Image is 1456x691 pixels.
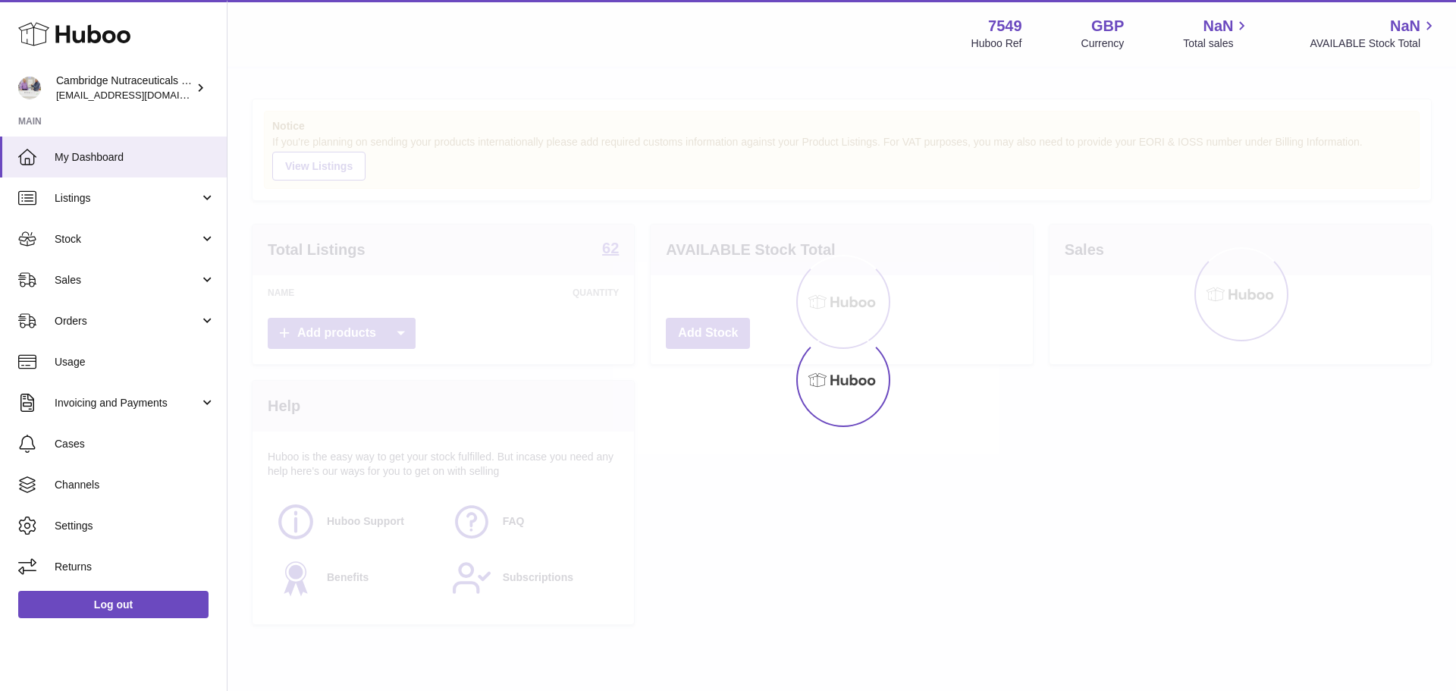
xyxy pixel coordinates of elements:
span: Returns [55,560,215,574]
div: Currency [1081,36,1125,51]
span: Listings [55,191,199,206]
span: NaN [1203,16,1233,36]
span: [EMAIL_ADDRESS][DOMAIN_NAME] [56,89,223,101]
strong: GBP [1091,16,1124,36]
span: AVAILABLE Stock Total [1310,36,1438,51]
strong: 7549 [988,16,1022,36]
img: internalAdmin-7549@internal.huboo.com [18,77,41,99]
span: Channels [55,478,215,492]
div: Huboo Ref [971,36,1022,51]
span: Cases [55,437,215,451]
span: Settings [55,519,215,533]
span: NaN [1390,16,1420,36]
span: My Dashboard [55,150,215,165]
span: Orders [55,314,199,328]
a: NaN AVAILABLE Stock Total [1310,16,1438,51]
a: NaN Total sales [1183,16,1250,51]
span: Total sales [1183,36,1250,51]
div: Cambridge Nutraceuticals Ltd [56,74,193,102]
span: Usage [55,355,215,369]
span: Invoicing and Payments [55,396,199,410]
span: Sales [55,273,199,287]
a: Log out [18,591,209,618]
span: Stock [55,232,199,247]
